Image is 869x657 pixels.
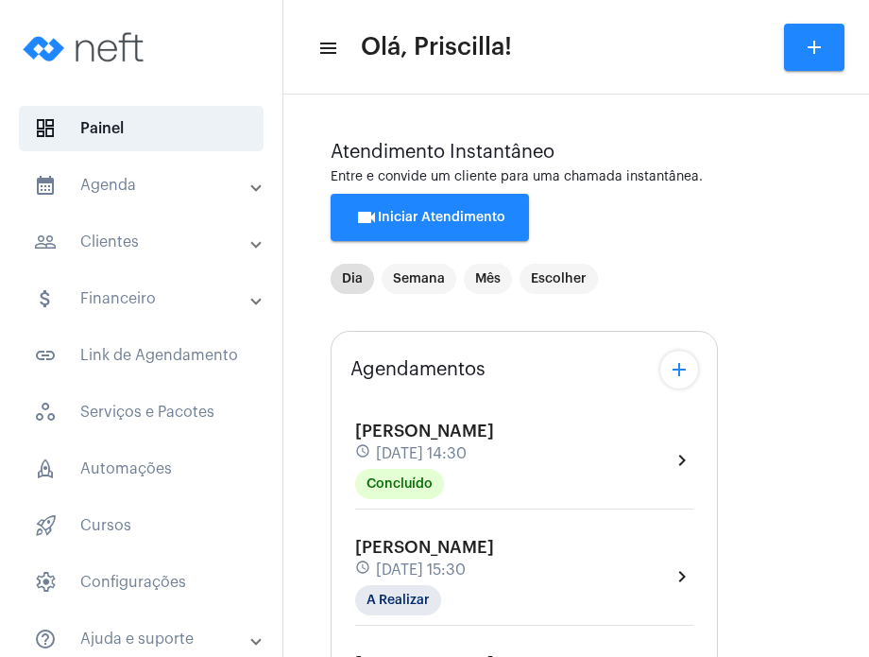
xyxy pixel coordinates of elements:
[355,211,505,224] span: Iniciar Atendimento
[34,117,57,140] span: sidenav icon
[317,37,336,60] mat-icon: sidenav icon
[34,287,252,310] mat-panel-title: Financeiro
[34,174,57,197] mat-icon: sidenav icon
[19,560,264,605] span: Configurações
[376,562,466,579] span: [DATE] 15:30
[34,628,57,650] mat-icon: sidenav icon
[350,359,486,380] span: Agendamentos
[19,106,264,151] span: Painel
[331,194,529,241] button: Iniciar Atendimento
[355,560,372,580] mat-icon: schedule
[382,264,456,294] mat-chip: Semana
[464,264,512,294] mat-chip: Mês
[11,276,282,321] mat-expansion-panel-header: sidenav iconFinanceiro
[34,571,57,594] span: sidenav icon
[34,287,57,310] mat-icon: sidenav icon
[11,219,282,265] mat-expansion-panel-header: sidenav iconClientes
[671,449,693,472] mat-icon: chevron_right
[361,32,512,62] span: Olá, Priscilla!
[355,585,441,615] mat-chip: A Realizar
[34,514,57,537] span: sidenav icon
[376,445,467,462] span: [DATE] 14:30
[331,142,822,163] div: Atendimento Instantâneo
[355,539,494,556] span: [PERSON_NAME]
[803,36,826,59] mat-icon: add
[331,264,374,294] mat-chip: Dia
[19,446,264,492] span: Automações
[15,9,157,85] img: logo-neft-novo-2.png
[34,344,57,367] mat-icon: sidenav icon
[19,503,264,548] span: Cursos
[331,170,822,184] div: Entre e convide um cliente para uma chamada instantânea.
[671,565,693,588] mat-icon: chevron_right
[355,206,378,229] mat-icon: videocam
[355,469,444,499] mat-chip: Concluído
[11,163,282,208] mat-expansion-panel-header: sidenav iconAgenda
[355,443,372,464] mat-icon: schedule
[34,174,252,197] mat-panel-title: Agenda
[34,628,252,650] mat-panel-title: Ajuda e suporte
[34,401,57,424] span: sidenav icon
[34,231,252,253] mat-panel-title: Clientes
[34,458,57,480] span: sidenav icon
[355,423,494,440] span: [PERSON_NAME]
[19,333,264,378] span: Link de Agendamento
[668,358,690,381] mat-icon: add
[19,389,264,435] span: Serviços e Pacotes
[34,231,57,253] mat-icon: sidenav icon
[520,264,598,294] mat-chip: Escolher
